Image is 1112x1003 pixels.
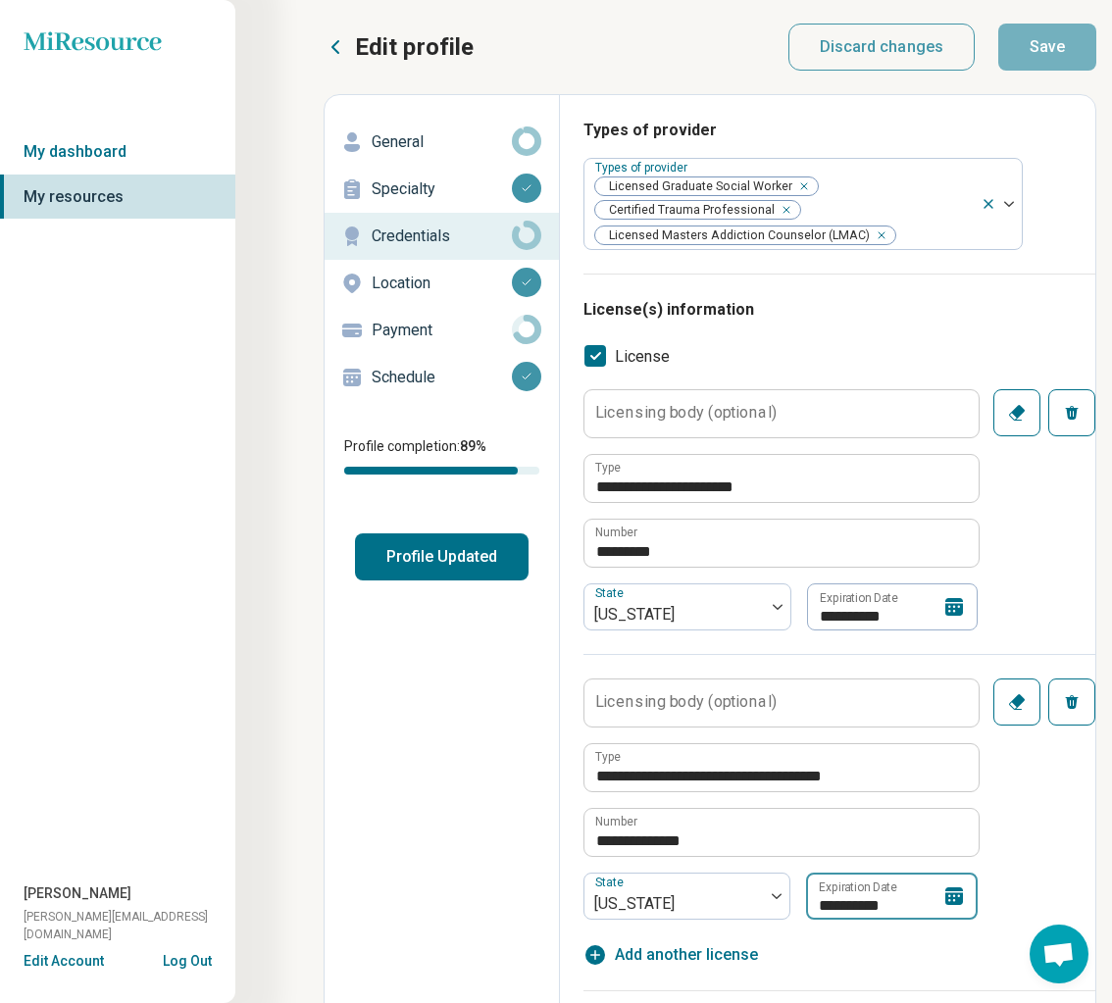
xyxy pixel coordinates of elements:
[998,24,1096,71] button: Save
[595,177,798,196] span: Licensed Graduate Social Worker
[372,366,512,389] p: Schedule
[372,177,512,201] p: Specialty
[344,467,539,475] div: Profile completion
[325,307,559,354] a: Payment
[325,354,559,401] a: Schedule
[595,226,876,245] span: Licensed Masters Addiction Counselor (LMAC)
[324,31,474,63] button: Edit profile
[325,260,559,307] a: Location
[595,877,628,890] label: State
[584,744,979,791] input: credential.licenses.1.name
[584,455,979,502] input: credential.licenses.0.name
[583,943,758,967] button: Add another license
[595,462,621,474] label: Type
[24,951,104,972] button: Edit Account
[595,694,777,710] label: Licensing body (optional)
[355,533,529,580] button: Profile Updated
[355,31,474,63] p: Edit profile
[583,298,1095,322] h3: License(s) information
[595,161,691,175] label: Types of provider
[24,883,131,904] span: [PERSON_NAME]
[372,225,512,248] p: Credentials
[372,272,512,295] p: Location
[325,425,559,486] div: Profile completion:
[24,908,235,943] span: [PERSON_NAME][EMAIL_ADDRESS][DOMAIN_NAME]
[615,345,670,369] span: License
[372,319,512,342] p: Payment
[595,201,781,220] span: Certified Trauma Professional
[788,24,976,71] button: Discard changes
[163,951,212,967] button: Log Out
[325,119,559,166] a: General
[1030,925,1088,983] a: Open chat
[595,587,628,601] label: State
[595,405,777,421] label: Licensing body (optional)
[615,943,758,967] span: Add another license
[372,130,512,154] p: General
[595,816,637,827] label: Number
[325,166,559,213] a: Specialty
[583,119,1095,142] h3: Types of provider
[595,751,621,763] label: Type
[595,527,637,538] label: Number
[325,213,559,260] a: Credentials
[460,438,486,454] span: 89 %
